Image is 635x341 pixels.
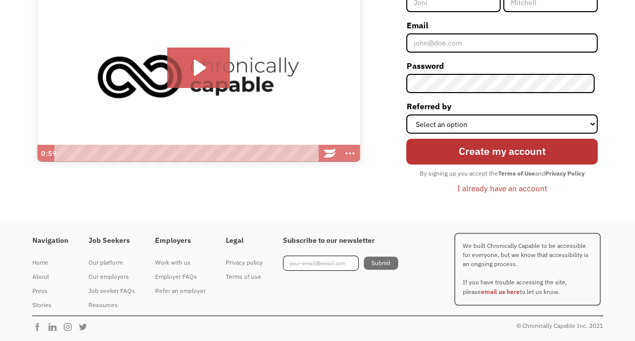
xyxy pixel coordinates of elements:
a: About [32,270,68,284]
a: Privacy policy [226,255,263,270]
form: Footer Newsletter [283,255,398,271]
div: By signing up you accept the and [415,167,590,180]
label: Email [406,17,598,33]
div: © Chronically Capable Inc. 2021 [516,320,603,332]
a: Home [32,255,68,270]
label: Referred by [406,98,598,114]
a: Our platform [88,255,135,270]
a: Wistia Logo -- Learn More [320,145,340,162]
a: Our employers [88,270,135,284]
a: Job seeker FAQs [88,284,135,298]
img: Chronically Capable Instagram Page [63,322,78,332]
strong: Terms of Use [498,169,535,177]
input: Create my account [406,139,598,164]
h4: Legal [226,236,263,245]
h4: Employers [155,236,206,245]
h4: Job Seekers [88,236,135,245]
div: Our platform [88,257,135,269]
img: Chronically Capable Facebook Page [32,322,47,332]
button: Play Video: Introducing Chronically Capable [167,48,230,88]
div: Our employers [88,271,135,283]
a: I already have an account [450,180,555,197]
div: Playbar [59,145,315,162]
div: Work with us [155,257,206,269]
div: Stories [32,299,68,311]
a: Employer FAQs [155,270,206,284]
input: your-email@email.com [283,255,359,271]
div: Home [32,257,68,269]
div: Press [32,285,68,297]
a: Stories [32,298,68,312]
div: Resources [88,299,135,311]
a: Press [32,284,68,298]
label: Password [406,58,598,74]
p: We built Chronically Capable to be accessible for everyone, but we know that accessibility is an ... [454,233,601,306]
strong: Privacy Policy [545,169,584,177]
div: I already have an account [457,182,547,194]
button: Show more buttons [340,145,360,162]
a: Work with us [155,255,206,270]
a: email us here [481,288,520,295]
input: Submit [364,257,398,270]
img: Chronically Capable Linkedin Page [47,322,63,332]
img: Chronically Capable Twitter Page [78,322,93,332]
div: Job seeker FAQs [88,285,135,297]
a: Resources [88,298,135,312]
div: Terms of use [226,271,263,283]
div: Refer an employer [155,285,206,297]
div: About [32,271,68,283]
h4: Subscribe to our newsletter [283,236,398,245]
div: Privacy policy [226,257,263,269]
input: john@doe.com [406,33,598,53]
h4: Navigation [32,236,68,245]
a: Refer an employer [155,284,206,298]
a: Terms of use [226,270,263,284]
div: Employer FAQs [155,271,206,283]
